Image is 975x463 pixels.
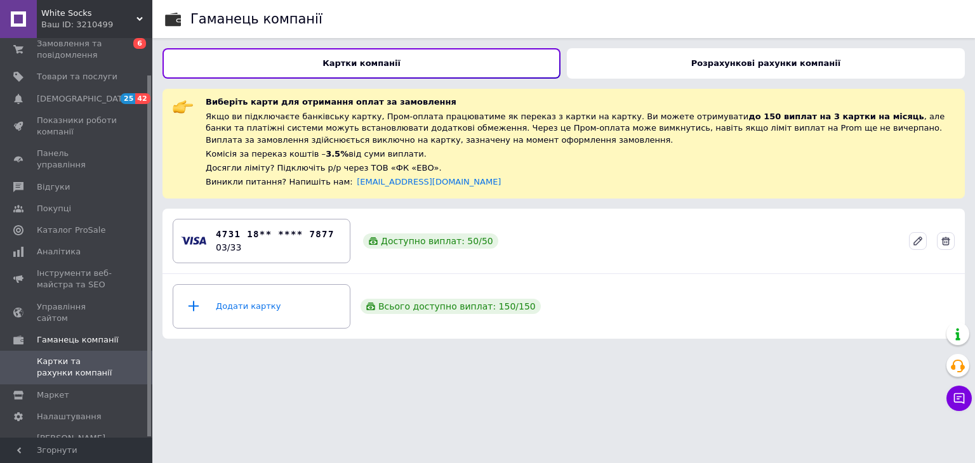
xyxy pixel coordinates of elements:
[41,19,152,30] div: Ваш ID: 3210499
[206,111,955,146] div: Якщо ви підключаєте банківську картку, Пром-оплата працюватиме як переказ з картки на картку. Ви ...
[37,93,131,105] span: [DEMOGRAPHIC_DATA]
[361,299,541,314] div: Всього доступно виплат: 150 / 150
[37,389,69,401] span: Маркет
[135,93,150,104] span: 42
[37,334,119,346] span: Гаманець компанії
[37,148,117,171] span: Панель управління
[121,93,135,104] span: 25
[206,176,955,188] div: Виникли питання? Напишіть нам:
[181,287,342,325] div: Додати картку
[37,411,102,422] span: Налаштування
[133,38,146,49] span: 6
[363,233,498,249] div: Доступно виплат: 50 / 50
[190,13,322,26] div: Гаманець компанії
[37,115,117,138] span: Показники роботи компанії
[691,58,840,68] b: Розрахункові рахунки компанії
[41,8,136,19] span: White Socks
[357,177,501,186] a: [EMAIL_ADDRESS][DOMAIN_NAME]
[37,246,81,258] span: Аналітика
[37,71,117,82] span: Товари та послуги
[37,301,117,324] span: Управління сайтом
[37,181,70,193] span: Відгуки
[216,242,241,252] time: 03/33
[37,356,117,379] span: Картки та рахунки компанії
[206,162,955,174] div: Досягли ліміту? Підключіть р/р через ТОВ «ФК «ЕВО».
[206,148,955,160] div: Комісія за переказ коштів – від суми виплати.
[206,97,456,107] span: Виберіть карти для отримання оплат за замовлення
[748,112,924,121] span: до 150 виплат на 3 картки на місяць
[946,386,972,411] button: Чат з покупцем
[173,96,193,117] img: :point_right:
[37,225,105,236] span: Каталог ProSale
[37,268,117,290] span: Інструменти веб-майстра та SEO
[37,203,71,214] span: Покупці
[326,149,348,159] span: 3.5%
[322,58,401,68] b: Картки компанії
[37,38,117,61] span: Замовлення та повідомлення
